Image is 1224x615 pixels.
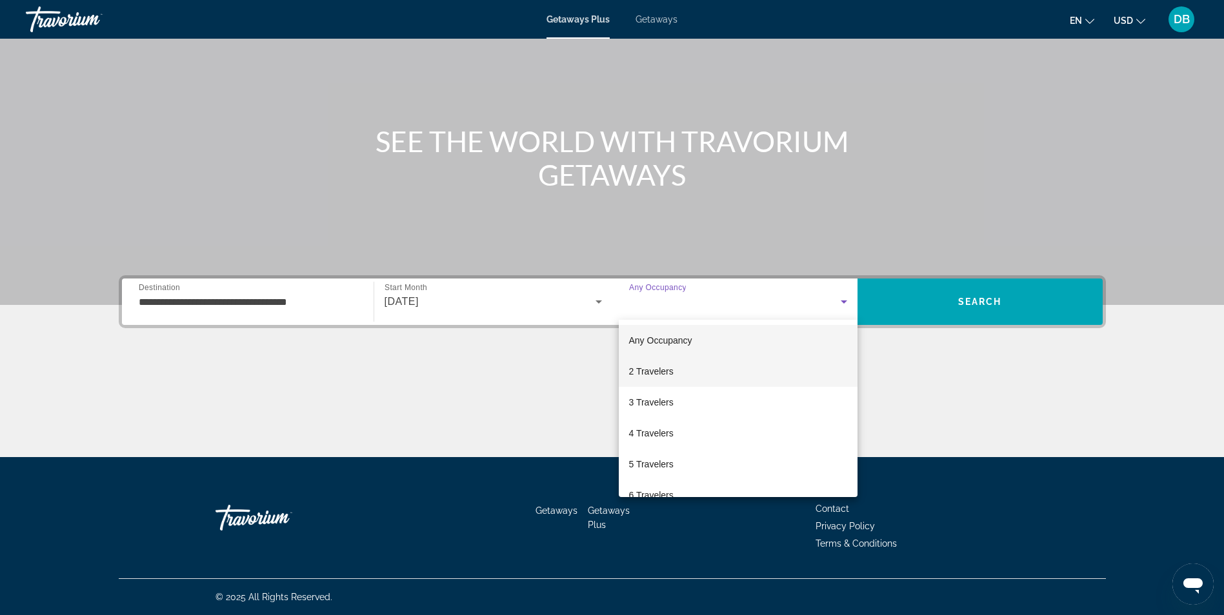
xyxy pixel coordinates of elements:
[629,456,674,472] span: 5 Travelers
[1172,563,1214,605] iframe: Button to launch messaging window
[629,364,674,379] span: 2 Travelers
[629,487,674,503] span: 6 Travelers
[629,425,674,441] span: 4 Travelers
[629,335,692,346] span: Any Occupancy
[629,395,674,410] span: 3 Travelers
